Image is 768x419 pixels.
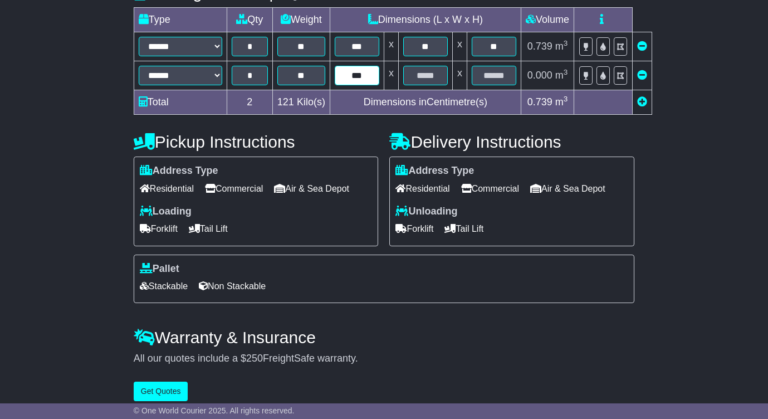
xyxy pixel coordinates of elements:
[205,180,263,197] span: Commercial
[564,39,568,47] sup: 3
[452,61,467,90] td: x
[330,8,521,32] td: Dimensions (L x W x H)
[395,220,433,237] span: Forklift
[452,32,467,61] td: x
[140,180,194,197] span: Residential
[395,165,474,177] label: Address Type
[227,90,272,115] td: 2
[134,353,634,365] div: All our quotes include a $ FreightSafe warranty.
[189,220,228,237] span: Tail Lift
[134,8,227,32] td: Type
[272,90,330,115] td: Kilo(s)
[134,406,295,415] span: © One World Courier 2025. All rights reserved.
[637,70,647,81] a: Remove this item
[134,133,379,151] h4: Pickup Instructions
[140,263,179,275] label: Pallet
[389,133,634,151] h4: Delivery Instructions
[527,70,552,81] span: 0.000
[140,206,192,218] label: Loading
[555,96,568,108] span: m
[527,41,552,52] span: 0.739
[637,41,647,52] a: Remove this item
[274,180,349,197] span: Air & Sea Depot
[637,96,647,108] a: Add new item
[395,206,457,218] label: Unloading
[246,353,263,364] span: 250
[564,95,568,103] sup: 3
[384,32,398,61] td: x
[555,70,568,81] span: m
[199,277,266,295] span: Non Stackable
[444,220,483,237] span: Tail Lift
[521,8,574,32] td: Volume
[527,96,552,108] span: 0.739
[461,180,519,197] span: Commercial
[134,328,634,347] h4: Warranty & Insurance
[330,90,521,115] td: Dimensions in Centimetre(s)
[530,180,605,197] span: Air & Sea Depot
[134,90,227,115] td: Total
[134,382,188,401] button: Get Quotes
[395,180,449,197] span: Residential
[384,61,398,90] td: x
[140,165,218,177] label: Address Type
[140,277,188,295] span: Stackable
[564,68,568,76] sup: 3
[140,220,178,237] span: Forklift
[227,8,272,32] td: Qty
[272,8,330,32] td: Weight
[277,96,294,108] span: 121
[555,41,568,52] span: m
